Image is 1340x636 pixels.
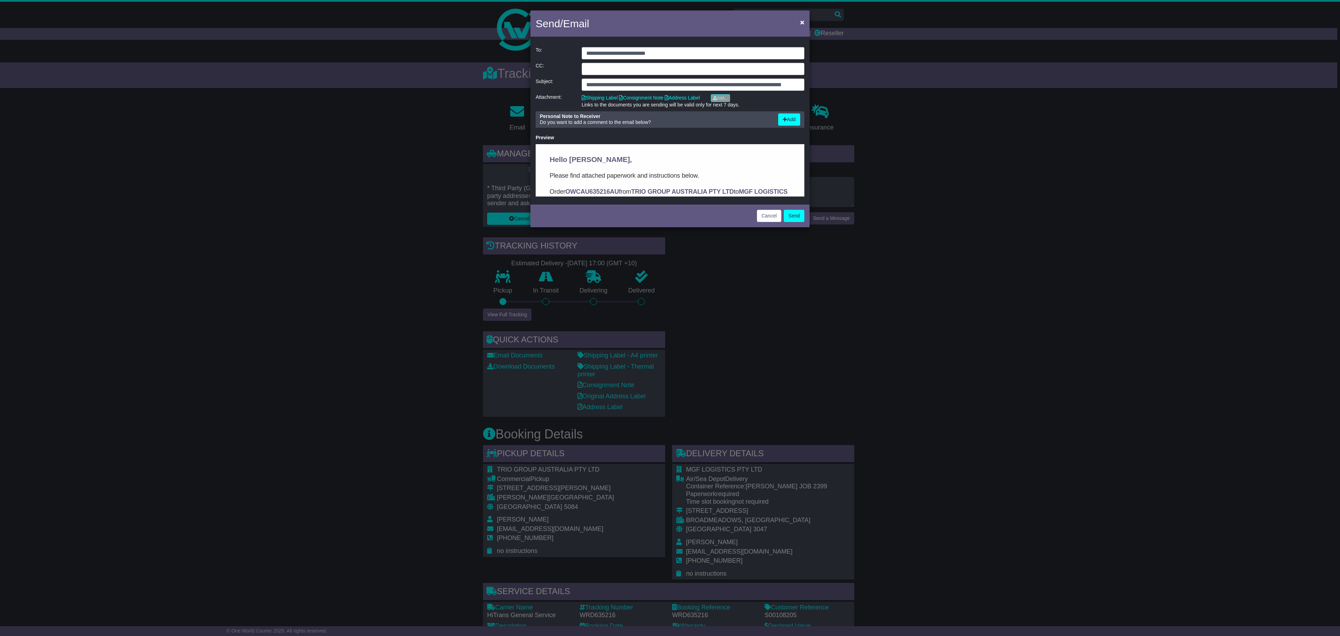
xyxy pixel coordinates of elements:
a: Shipping Label [582,95,618,101]
button: Add [778,113,800,126]
div: CC: [532,63,578,75]
span: Hello [PERSON_NAME], [14,11,96,19]
div: Attachment: [532,94,578,108]
p: Order from to . In this email you’ll find important information about your order, and what you ne... [14,43,255,72]
p: Please find attached paperwork and instructions below. [14,27,255,36]
span: × [800,18,804,26]
button: Close [797,15,808,29]
a: Address Label [665,95,700,101]
a: Add... [711,94,730,102]
strong: OWCAU635216AU [30,44,83,51]
h4: Send/Email [536,16,589,31]
strong: MGF LOGISTICS PTY LTD [14,44,252,61]
strong: TRIO GROUP AUSTRALIA PTY LTD [96,44,198,51]
button: Send [784,210,804,222]
div: Preview [536,135,804,141]
button: Cancel [757,210,781,222]
div: Subject: [532,79,578,91]
div: Do you want to add a comment to the email below? [536,113,775,126]
div: Links to the documents you are sending will be valid only for next 7 days. [582,102,804,108]
div: To: [532,47,578,59]
div: Personal Note to Receiver [540,113,771,119]
a: Consignment Note [619,95,663,101]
